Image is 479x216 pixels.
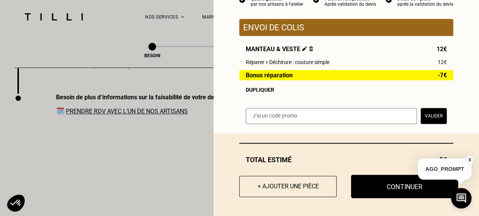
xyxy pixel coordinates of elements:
div: après la validation du devis [397,2,453,7]
div: Total estimé [239,156,453,164]
p: Envoi de colis [243,23,449,32]
div: par nos artisans à l'atelier [251,2,303,7]
div: Dupliquer [246,87,447,93]
span: Manteau & veste [246,45,313,53]
p: AGO_PROMPT [418,158,471,180]
button: Continuer [351,175,458,198]
button: Valider [421,108,447,124]
div: Après validation du devis [325,2,376,7]
span: -7€ [438,72,447,78]
img: Supprimer [309,46,313,51]
span: 12€ [437,45,447,53]
span: 12€ [438,59,447,65]
img: Éditer [302,46,307,51]
input: J‘ai un code promo [246,108,417,124]
button: X [466,156,473,164]
span: Réparer > Déchirure : couture simple [246,59,329,65]
button: + Ajouter une pièce [239,176,337,197]
span: Bonus réparation [246,72,293,78]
